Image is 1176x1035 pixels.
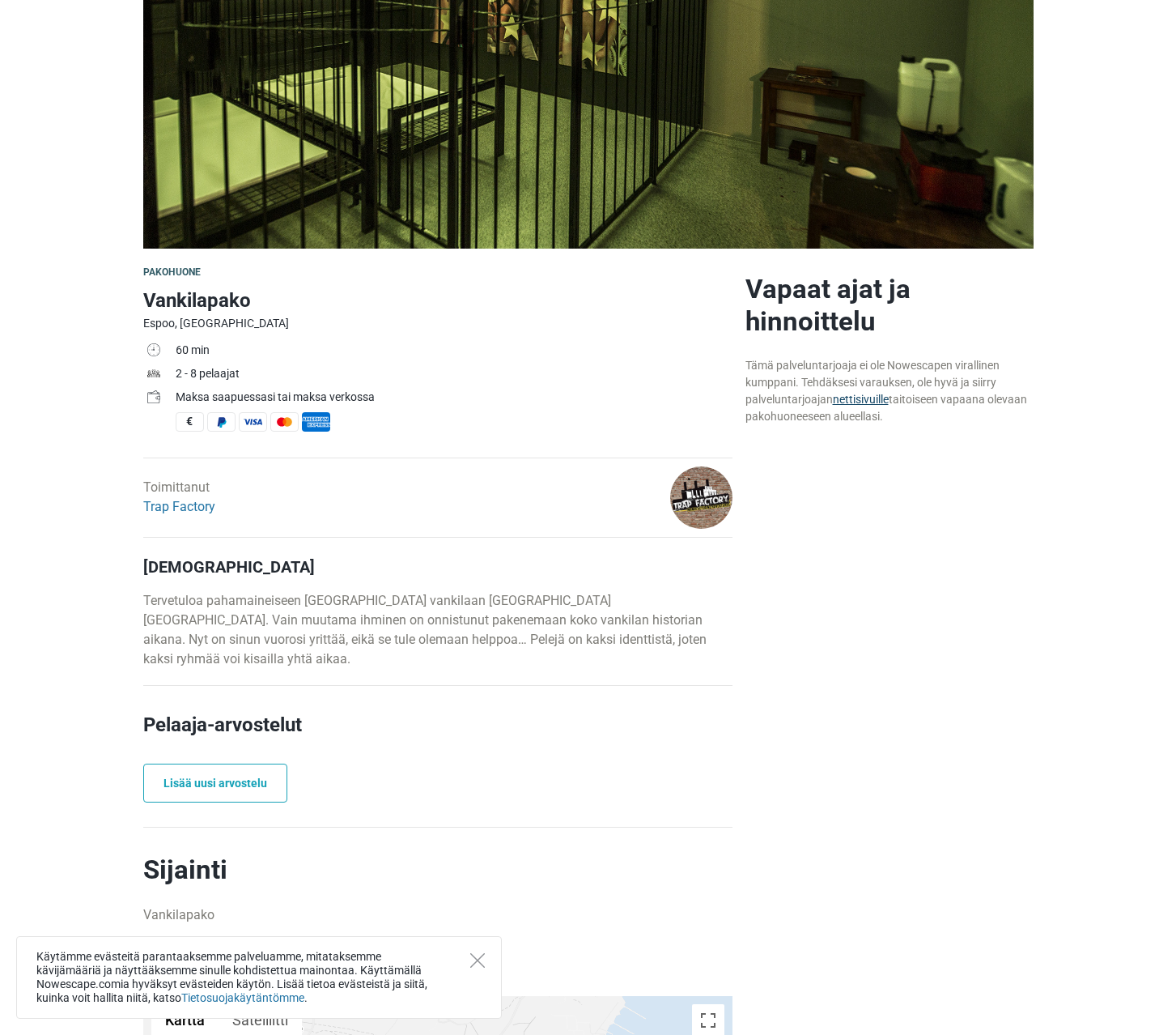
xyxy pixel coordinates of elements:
td: 60 min [176,340,732,364]
h2: Vapaat ajat ja hinnoittelu [745,273,1034,338]
p: Vankilapako [143,905,732,925]
div: Tämä palveluntarjoaja ei ole Nowescapen virallinen kumppani. Tehdäksesi varauksen, ole hyvä ja si... [745,357,1034,425]
span: MasterCard [270,412,299,432]
span: PayPal [207,412,236,432]
h2: Pelaaja-arvostelut [143,710,732,764]
div: Espoo, [GEOGRAPHIC_DATA] [143,315,732,332]
h2: Sijainti [143,854,732,886]
td: 2 - 8 pelaajat [176,364,732,387]
a: Tietosuojakäytäntömme [181,991,304,1004]
div: Toimittanut [143,478,215,517]
a: nettisivuille [833,393,889,406]
div: Maksa saapuessasi tai maksa verkossa [176,389,732,406]
div: Käytämme evästeitä parantaaksemme palveluamme, mitataksemme kävijämääriä ja näyttääksemme sinulle... [16,936,502,1019]
span: American Express [302,412,330,432]
span: Visa [239,412,267,432]
span: Käteinen [176,412,204,432]
h1: Vankilapako [143,286,732,315]
button: Close [470,953,485,968]
a: Lisää uusi arvostelu [143,764,287,803]
p: Tervetuloa pahamaineiseen [GEOGRAPHIC_DATA] vankilaan [GEOGRAPHIC_DATA] [GEOGRAPHIC_DATA]. Vain m... [143,591,732,669]
h4: [DEMOGRAPHIC_DATA] [143,557,732,577]
img: 1ecfb463472ec911l.png [670,466,732,529]
span: Pakohuone [143,266,202,278]
a: Trap Factory [143,499,215,514]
